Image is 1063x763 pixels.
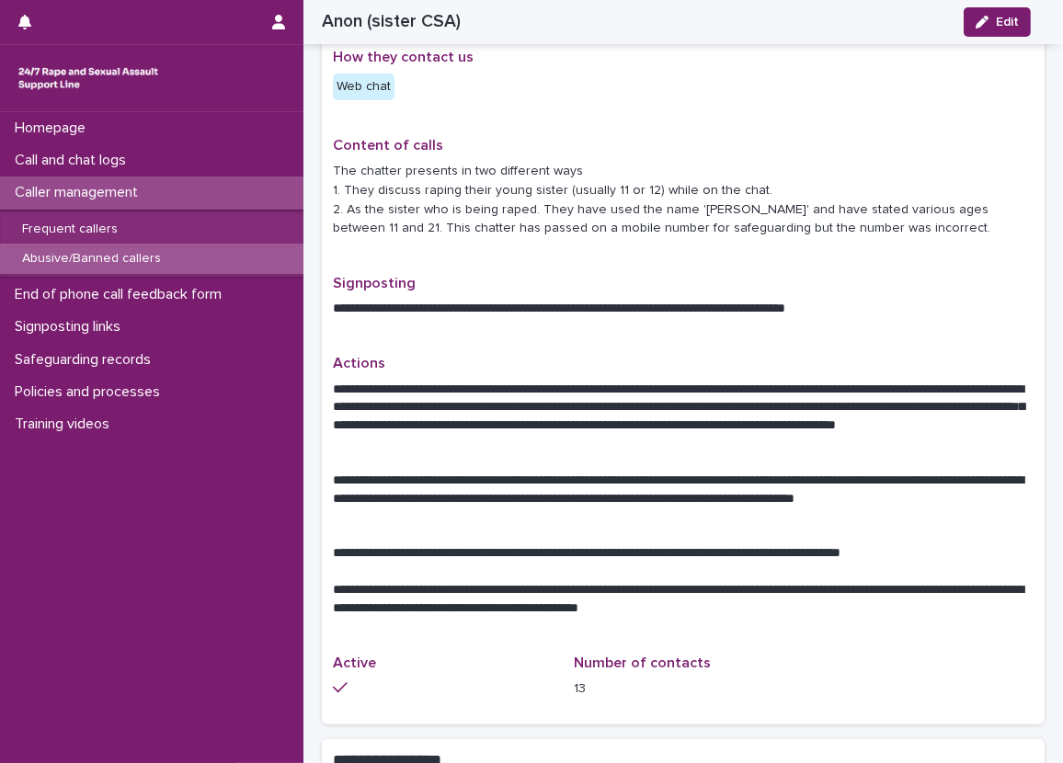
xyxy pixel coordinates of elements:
[7,222,132,237] p: Frequent callers
[333,162,1034,238] p: The chatter presents in two different ways 1. They discuss raping their young sister (usually 11 ...
[996,16,1019,28] span: Edit
[7,416,124,433] p: Training videos
[333,276,416,290] span: Signposting
[333,655,376,670] span: Active
[7,184,153,201] p: Caller management
[7,286,236,303] p: End of phone call feedback form
[964,7,1031,37] button: Edit
[333,74,394,100] div: Web chat
[7,318,135,336] p: Signposting links
[7,251,176,267] p: Abusive/Banned callers
[322,11,461,32] h2: Anon (sister CSA)
[7,120,100,137] p: Homepage
[333,50,474,64] span: How they contact us
[15,60,162,97] img: rhQMoQhaT3yELyF149Cw
[7,351,166,369] p: Safeguarding records
[7,152,141,169] p: Call and chat logs
[574,679,793,699] p: 13
[333,356,385,370] span: Actions
[333,138,443,153] span: Content of calls
[574,655,711,670] span: Number of contacts
[7,383,175,401] p: Policies and processes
